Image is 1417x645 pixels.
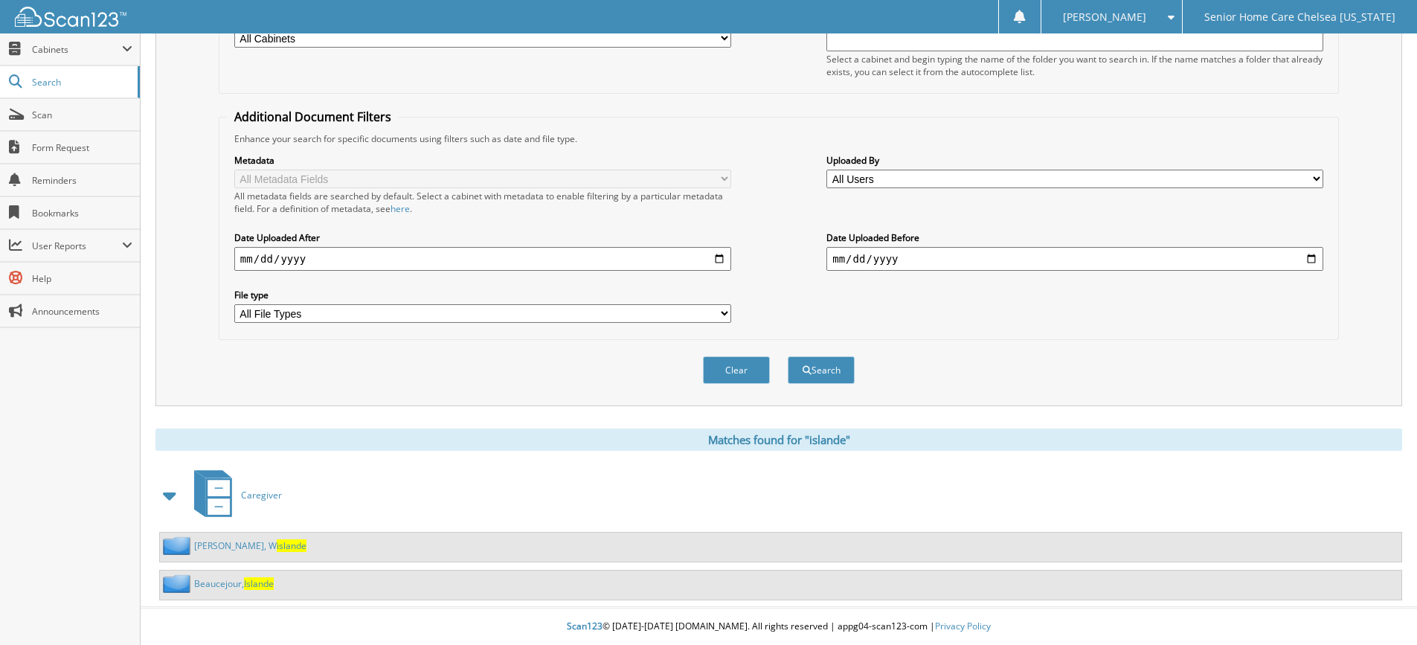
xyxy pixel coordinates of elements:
span: Caregiver [241,489,282,501]
img: scan123-logo-white.svg [15,7,126,27]
button: Search [788,356,855,384]
span: Help [32,272,132,285]
span: Cabinets [32,43,122,56]
label: Date Uploaded Before [826,231,1323,244]
label: Metadata [234,154,731,167]
a: Privacy Policy [935,620,991,632]
button: Clear [703,356,770,384]
a: here [391,202,410,215]
span: Bookmarks [32,207,132,219]
input: start [234,247,731,271]
img: folder2.png [163,536,194,555]
span: Reminders [32,174,132,187]
span: [PERSON_NAME] [1063,13,1146,22]
legend: Additional Document Filters [227,109,399,125]
div: Select a cabinet and begin typing the name of the folder you want to search in. If the name match... [826,53,1323,78]
span: Scan [32,109,132,121]
span: User Reports [32,240,122,252]
span: Form Request [32,141,132,154]
iframe: Chat Widget [1343,574,1417,645]
span: Islande [244,577,274,590]
label: Uploaded By [826,154,1323,167]
label: Date Uploaded After [234,231,731,244]
div: Enhance your search for specific documents using filters such as date and file type. [227,132,1331,145]
label: File type [234,289,731,301]
div: © [DATE]-[DATE] [DOMAIN_NAME]. All rights reserved | appg04-scan123-com | [141,609,1417,645]
a: Beaucejour,Islande [194,577,274,590]
div: Matches found for "islande" [155,429,1402,451]
a: [PERSON_NAME], Wislande [194,539,306,552]
div: All metadata fields are searched by default. Select a cabinet with metadata to enable filtering b... [234,190,731,215]
span: Senior Home Care Chelsea [US_STATE] [1204,13,1395,22]
span: Scan123 [567,620,603,632]
input: end [826,247,1323,271]
span: islande [277,539,306,552]
img: folder2.png [163,574,194,593]
span: Search [32,76,130,89]
a: Caregiver [185,466,282,524]
span: Announcements [32,305,132,318]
